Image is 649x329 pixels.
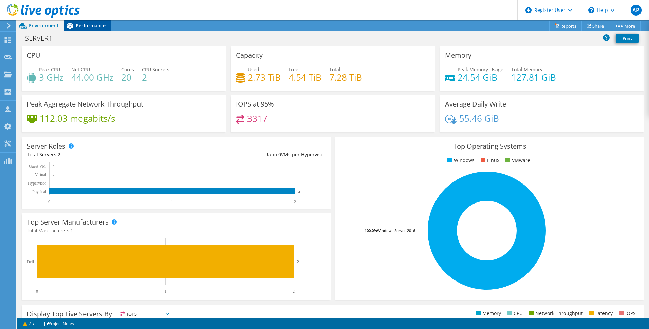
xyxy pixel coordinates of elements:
[22,35,63,42] h1: SERVER1
[445,52,471,59] h3: Memory
[39,74,63,81] h4: 3 GHz
[29,164,46,169] text: Guest VM
[294,199,296,204] text: 2
[164,289,166,294] text: 1
[118,310,172,318] span: IOPS
[28,181,46,186] text: Hypervisor
[236,52,263,59] h3: Capacity
[278,151,281,158] span: 0
[631,5,642,16] span: AP
[297,259,299,264] text: 2
[142,66,169,73] span: CPU Sockets
[587,310,613,317] li: Latency
[474,310,501,317] li: Memory
[35,172,47,177] text: Virtual
[365,228,377,233] tspan: 100.0%
[53,164,54,168] text: 0
[377,228,415,233] tspan: Windows Server 2016
[298,190,300,193] text: 2
[329,66,340,73] span: Total
[142,74,169,81] h4: 2
[27,52,40,59] h3: CPU
[27,151,176,158] div: Total Servers:
[176,151,326,158] div: Ratio: VMs per Hypervisor
[340,142,639,150] h3: Top Operating Systems
[236,100,274,108] h3: IOPS at 95%
[121,74,134,81] h4: 20
[29,22,59,29] span: Environment
[511,74,556,81] h4: 127.81 GiB
[248,66,259,73] span: Used
[609,21,641,31] a: More
[18,319,39,328] a: 2
[121,66,134,73] span: Cores
[479,157,499,164] li: Linux
[53,181,54,185] text: 0
[459,115,499,122] h4: 55.46 GiB
[289,66,298,73] span: Free
[511,66,542,73] span: Total Memory
[71,74,113,81] h4: 44.00 GHz
[617,310,636,317] li: IOPS
[76,22,106,29] span: Performance
[504,157,530,164] li: VMware
[40,115,115,122] h4: 112.03 megabits/s
[293,289,295,294] text: 2
[588,7,594,13] svg: \n
[70,227,73,234] span: 1
[27,218,109,226] h3: Top Server Manufacturers
[527,310,583,317] li: Network Throughput
[458,74,503,81] h4: 24.54 GiB
[27,259,34,264] text: Dell
[247,115,267,122] h4: 3317
[616,34,639,43] a: Print
[446,157,475,164] li: Windows
[39,66,60,73] span: Peak CPU
[549,21,582,31] a: Reports
[27,100,143,108] h3: Peak Aggregate Network Throughput
[32,189,46,194] text: Physical
[505,310,523,317] li: CPU
[48,199,50,204] text: 0
[27,227,326,234] h4: Total Manufacturers:
[27,142,66,150] h3: Server Roles
[581,21,609,31] a: Share
[289,74,321,81] h4: 4.54 TiB
[248,74,281,81] h4: 2.73 TiB
[171,199,173,204] text: 1
[58,151,60,158] span: 2
[458,66,503,73] span: Peak Memory Usage
[36,289,38,294] text: 0
[445,100,506,108] h3: Average Daily Write
[71,66,90,73] span: Net CPU
[53,173,54,176] text: 0
[329,74,362,81] h4: 7.28 TiB
[39,319,79,328] a: Project Notes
